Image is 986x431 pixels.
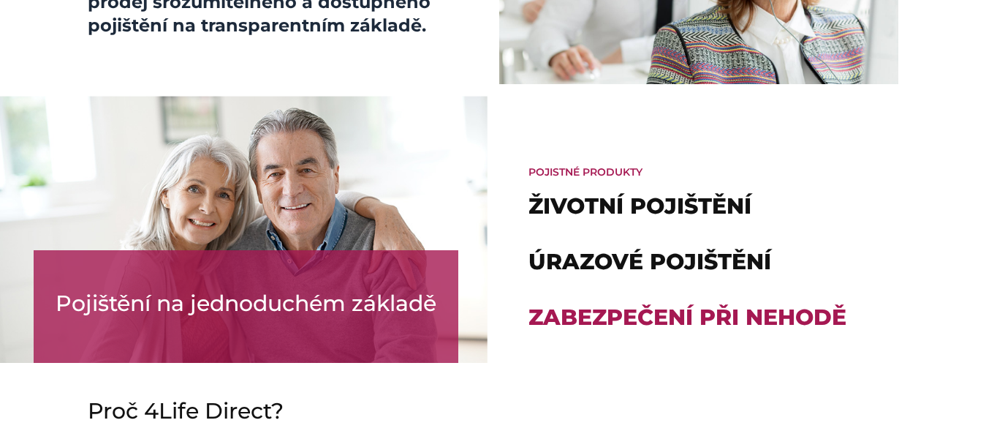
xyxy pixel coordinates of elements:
[88,398,899,424] h2: Proč 4Life Direct?
[56,291,436,317] h2: Pojištění na jednoduchém základě
[528,248,771,275] a: Úrazové pojištění
[528,192,751,220] a: Životní pojištění
[528,166,976,179] h5: Pojistné produkty
[528,304,846,331] a: Zabezpečení při nehodě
